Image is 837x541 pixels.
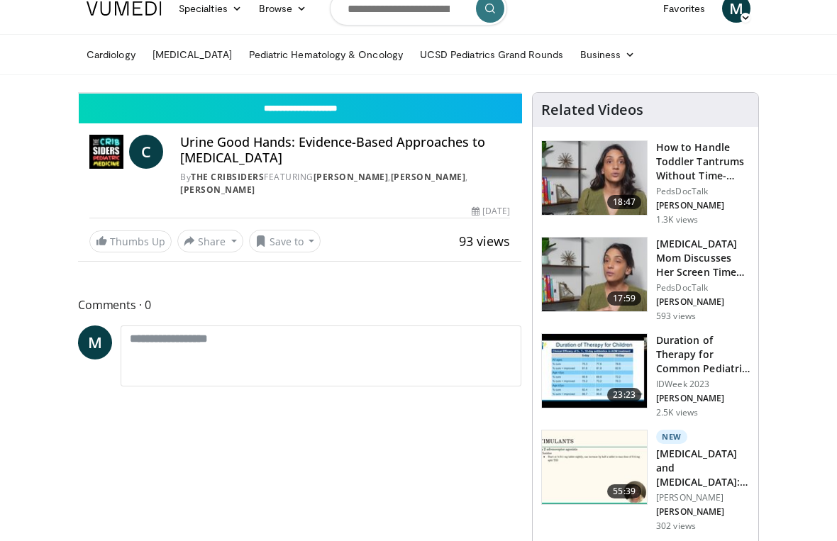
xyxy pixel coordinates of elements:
[542,238,647,311] img: 545bfb05-4c46-43eb-a600-77e1c8216bd9.150x105_q85_crop-smart_upscale.jpg
[656,393,750,404] p: [PERSON_NAME]
[542,141,647,215] img: 50ea502b-14b0-43c2-900c-1755f08e888a.150x105_q85_crop-smart_upscale.jpg
[607,291,641,306] span: 17:59
[411,40,572,69] a: UCSD Pediatrics Grand Rounds
[472,205,510,218] div: [DATE]
[541,430,750,532] a: 55:39 New [MEDICAL_DATA] and [MEDICAL_DATA]: Stimming and Stimulants [PERSON_NAME] [PERSON_NAME] ...
[89,230,172,252] a: Thumbs Up
[656,506,750,518] p: [PERSON_NAME]
[78,296,521,314] span: Comments 0
[656,296,750,308] p: [PERSON_NAME]
[572,40,644,69] a: Business
[191,171,264,183] a: The Cribsiders
[607,388,641,402] span: 23:23
[542,334,647,408] img: e1c5528f-ea3e-4198-aec8-51b2a8490044.150x105_q85_crop-smart_upscale.jpg
[89,135,123,169] img: The Cribsiders
[541,101,643,118] h4: Related Videos
[656,379,750,390] p: IDWeek 2023
[656,140,750,183] h3: How to Handle Toddler Tantrums Without Time-Outs: A Pediatrician’s S…
[177,230,243,252] button: Share
[459,233,510,250] span: 93 views
[656,407,698,418] p: 2.5K views
[656,333,750,376] h3: Duration of Therapy for Common Pediatric Infections: How Long Can Yo…
[78,40,144,69] a: Cardiology
[656,282,750,294] p: PedsDocTalk
[87,1,162,16] img: VuMedi Logo
[180,135,510,165] h4: Urine Good Hands: Evidence-Based Approaches to [MEDICAL_DATA]
[656,214,698,225] p: 1.3K views
[656,186,750,197] p: PedsDocTalk
[129,135,163,169] a: C
[144,40,240,69] a: [MEDICAL_DATA]
[541,237,750,322] a: 17:59 [MEDICAL_DATA] Mom Discusses Her Screen Time Approach for Her Preschoo… PedsDocTalk [PERSON...
[607,484,641,498] span: 55:39
[542,430,647,504] img: d36e463e-79e1-402d-9e36-b355bbb887a9.150x105_q85_crop-smart_upscale.jpg
[656,200,750,211] p: [PERSON_NAME]
[541,140,750,225] a: 18:47 How to Handle Toddler Tantrums Without Time-Outs: A Pediatrician’s S… PedsDocTalk [PERSON_N...
[180,184,255,196] a: [PERSON_NAME]
[541,333,750,418] a: 23:23 Duration of Therapy for Common Pediatric Infections: How Long Can Yo… IDWeek 2023 [PERSON_N...
[656,237,750,279] h3: [MEDICAL_DATA] Mom Discusses Her Screen Time Approach for Her Preschoo…
[391,171,466,183] a: [PERSON_NAME]
[656,492,750,503] p: [PERSON_NAME]
[180,171,510,196] div: By FEATURING , ,
[314,171,389,183] a: [PERSON_NAME]
[656,311,696,322] p: 593 views
[656,430,687,444] p: New
[656,447,750,489] h3: [MEDICAL_DATA] and [MEDICAL_DATA]: Stimming and Stimulants
[249,230,321,252] button: Save to
[78,325,112,359] a: M
[240,40,411,69] a: Pediatric Hematology & Oncology
[607,195,641,209] span: 18:47
[656,520,696,532] p: 302 views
